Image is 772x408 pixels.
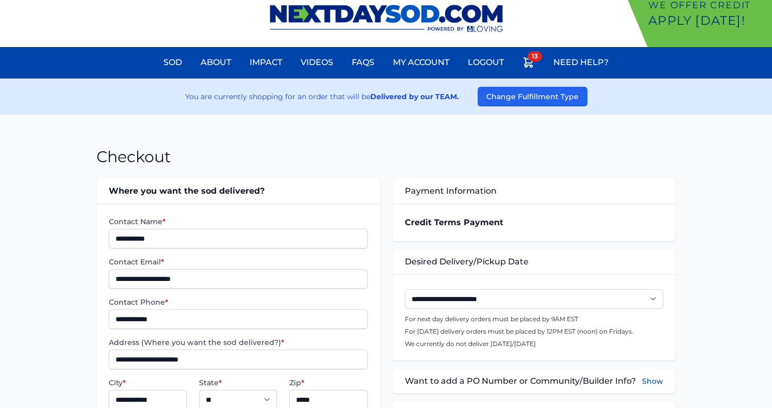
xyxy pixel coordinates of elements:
[157,50,188,75] a: Sod
[405,315,663,323] p: For next day delivery orders must be placed by 9AM EST
[405,340,663,348] p: We currently do not deliver [DATE]/[DATE]
[199,378,277,388] label: State
[392,249,676,274] div: Desired Delivery/Pickup Date
[648,12,768,29] p: Apply [DATE]!
[346,50,381,75] a: FAQs
[109,297,367,307] label: Contact Phone
[96,148,171,166] h1: Checkout
[462,50,510,75] a: Logout
[392,179,676,203] div: Payment Information
[109,257,367,267] label: Contact Email
[387,50,455,75] a: My Account
[109,216,367,227] label: Contact Name
[289,378,367,388] label: Zip
[547,50,615,75] a: Need Help?
[405,217,503,227] strong: Credit Terms Payment
[516,50,541,79] a: 13
[405,375,636,387] span: Want to add a PO Number or Community/Builder Info?
[528,51,542,61] span: 13
[405,327,663,336] p: For [DATE] delivery orders must be placed by 12PM EST (noon) on Fridays.
[294,50,339,75] a: Videos
[478,87,587,106] button: Change Fulfillment Type
[109,337,367,348] label: Address (Where you want the sod delivered?)
[194,50,237,75] a: About
[243,50,288,75] a: Impact
[370,92,459,101] strong: Delivered by our TEAM.
[642,375,663,387] button: Show
[109,378,187,388] label: City
[96,179,380,203] div: Where you want the sod delivered?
